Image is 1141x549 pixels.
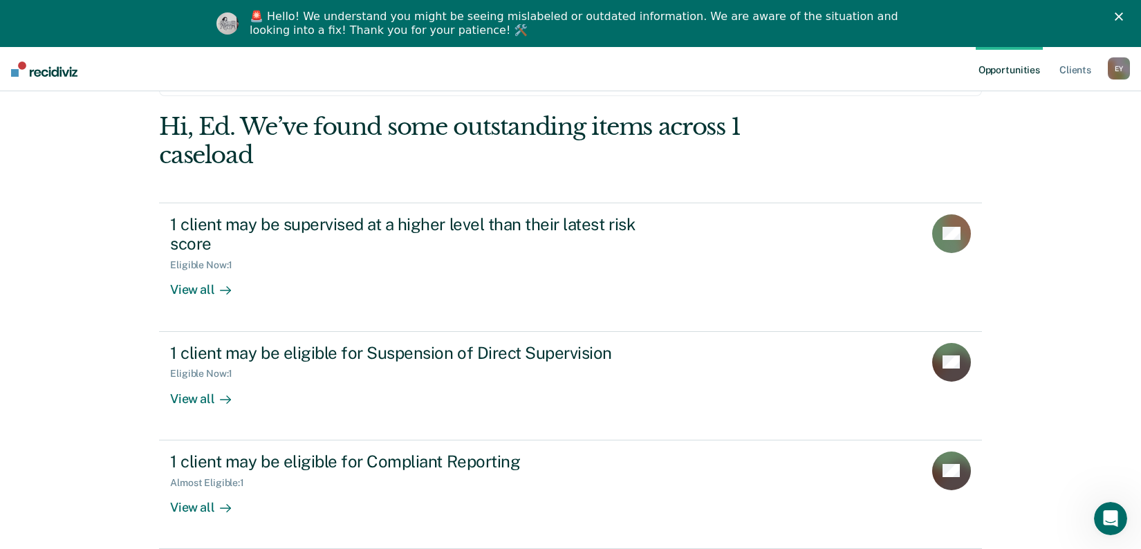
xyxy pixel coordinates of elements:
img: Profile image for Kim [216,12,239,35]
div: E Y [1108,57,1130,80]
div: View all [170,271,248,298]
div: Hi, Ed. We’ve found some outstanding items across 1 caseload [159,113,817,169]
div: 🚨 Hello! We understand you might be seeing mislabeled or outdated information. We are aware of th... [250,10,902,37]
div: Close [1115,12,1129,21]
div: View all [170,380,248,407]
div: Eligible Now : 1 [170,368,243,380]
img: Recidiviz [11,62,77,77]
div: Almost Eligible : 1 [170,477,255,489]
a: 1 client may be eligible for Compliant ReportingAlmost Eligible:1View all [159,440,982,549]
a: Opportunities [976,47,1043,91]
a: Clients [1057,47,1094,91]
div: 1 client may be eligible for Suspension of Direct Supervision [170,343,656,363]
a: 1 client may be eligible for Suspension of Direct SupervisionEligible Now:1View all [159,332,982,440]
div: View all [170,488,248,515]
a: 1 client may be supervised at a higher level than their latest risk scoreEligible Now:1View all [159,203,982,332]
div: 1 client may be eligible for Compliant Reporting [170,452,656,472]
div: Eligible Now : 1 [170,259,243,271]
div: 1 client may be supervised at a higher level than their latest risk score [170,214,656,254]
button: EY [1108,57,1130,80]
iframe: Intercom live chat [1094,502,1127,535]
